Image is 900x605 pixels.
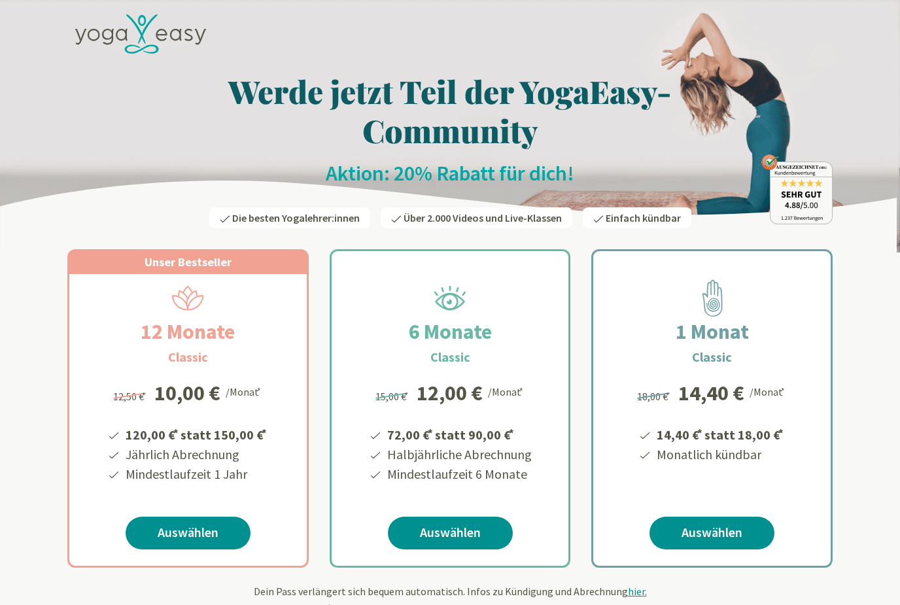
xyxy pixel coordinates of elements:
[232,211,360,224] span: Die besten Yogalehrer:innen
[385,423,532,445] li: 72,00 € statt 90,00 €
[124,464,269,484] li: Mindestlaufzeit 1 Jahr
[377,316,523,347] h2: 6 Monate
[644,316,780,347] h2: 1 Monat
[226,383,263,400] div: /Monat
[678,383,744,404] div: 14,40 €
[154,383,220,404] div: 10,00 €
[385,464,532,484] li: Mindestlaufzeit 6 Monate
[637,390,672,403] span: 18,00 €
[606,211,681,224] span: Einfach kündbar
[109,316,266,347] h2: 12 Monate
[67,160,833,186] h2: Aktion: 20% Rabatt für dich!
[145,254,232,269] span: Unser Bestseller
[761,154,833,224] img: ausgezeichnet_badge.png
[113,390,148,403] span: 12,50 €
[124,423,269,445] li: 120,00 € statt 150,00 €
[124,445,269,464] li: Jährlich Abrechnung
[404,211,562,224] span: Über 2.000 Videos und Live-Klassen
[750,383,787,400] div: /Monat
[430,347,470,367] h3: Classic
[67,71,833,150] h1: Werde jetzt Teil der YogaEasy-Community
[488,383,525,400] div: /Monat
[628,585,647,598] span: hier.
[417,383,483,404] div: 12,00 €
[649,517,774,549] a: Auswählen
[655,423,786,445] li: 14,40 € statt 18,00 €
[692,347,732,367] h3: Classic
[385,445,532,464] li: Halbjährliche Abrechnung
[375,390,410,403] span: 15,00 €
[655,445,786,464] li: Monatlich kündbar
[168,347,208,367] h3: Classic
[388,517,513,549] a: Auswählen
[126,517,251,549] a: Auswählen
